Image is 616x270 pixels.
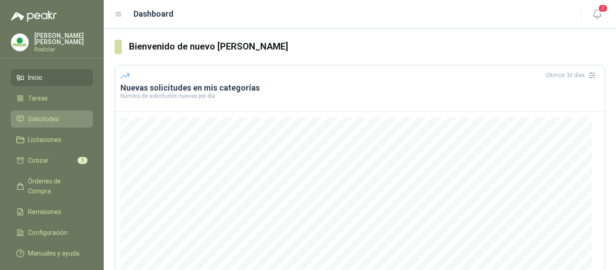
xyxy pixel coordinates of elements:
[120,82,599,93] h3: Nuevas solicitudes en mis categorías
[28,73,42,82] span: Inicio
[28,93,48,103] span: Tareas
[11,69,93,86] a: Inicio
[11,203,93,220] a: Remisiones
[11,11,57,22] img: Logo peakr
[11,224,93,241] a: Configuración
[120,93,599,99] p: Número de solicitudes nuevas por día
[28,176,84,196] span: Órdenes de Compra
[28,207,61,217] span: Remisiones
[11,110,93,128] a: Solicitudes
[598,4,608,13] span: 7
[11,245,93,262] a: Manuales y ayuda
[28,135,61,145] span: Licitaciones
[28,156,49,165] span: Cotizar
[11,131,93,148] a: Licitaciones
[34,47,93,52] p: Rodiclar
[28,228,68,238] span: Configuración
[34,32,93,45] p: [PERSON_NAME] [PERSON_NAME]
[28,114,59,124] span: Solicitudes
[11,90,93,107] a: Tareas
[546,68,599,82] div: Últimos 30 días
[11,152,93,169] a: Cotizar1
[28,248,79,258] span: Manuales y ayuda
[11,173,93,200] a: Órdenes de Compra
[129,40,605,54] h3: Bienvenido de nuevo [PERSON_NAME]
[78,157,87,164] span: 1
[133,8,174,20] h1: Dashboard
[11,34,28,51] img: Company Logo
[589,6,605,23] button: 7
